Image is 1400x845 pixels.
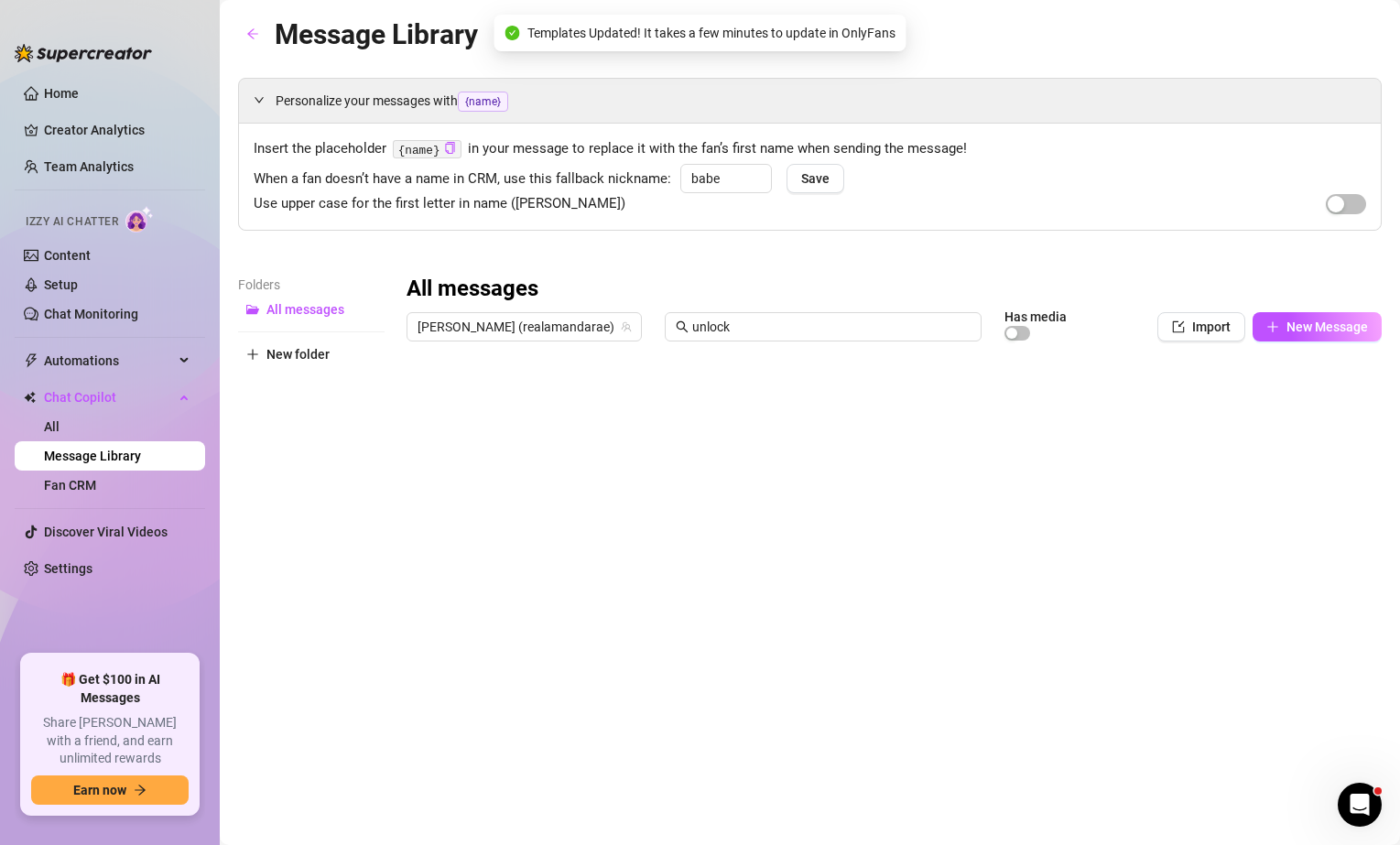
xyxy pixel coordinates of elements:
[1004,311,1067,322] article: Has media
[246,348,259,361] span: plus
[44,346,174,375] span: Automations
[254,168,671,190] span: When a fan doesn’t have a name in CRM, use this fallback nickname:
[44,561,92,576] a: Settings
[266,347,330,362] span: New folder
[254,138,1366,160] span: Insert the placeholder in your message to replace it with the fan’s first name when sending the m...
[266,302,344,317] span: All messages
[692,317,971,337] input: Search messages
[44,307,138,321] a: Chat Monitoring
[26,213,118,231] span: Izzy AI Chatter
[238,295,385,324] button: All messages
[246,27,259,40] span: arrow-left
[444,142,456,154] span: copy
[238,275,385,295] article: Folders
[238,340,385,369] button: New folder
[15,44,152,62] img: logo-BBDzfeDw.svg
[239,79,1381,123] div: Personalize your messages with{name}
[44,277,78,292] a: Setup
[1253,312,1382,341] button: New Message
[276,91,1366,112] span: Personalize your messages with
[44,248,91,263] a: Content
[676,320,689,333] span: search
[407,275,538,304] h3: All messages
[134,784,147,796] span: arrow-right
[44,419,60,434] a: All
[1338,783,1382,827] iframe: Intercom live chat
[1172,320,1185,333] span: import
[31,775,189,805] button: Earn nowarrow-right
[246,303,259,316] span: folder-open
[31,671,189,707] span: 🎁 Get $100 in AI Messages
[44,449,141,463] a: Message Library
[24,391,36,404] img: Chat Copilot
[44,86,79,101] a: Home
[44,115,190,145] a: Creator Analytics
[393,140,461,159] code: {name}
[527,23,895,43] span: Templates Updated! It takes a few minutes to update in OnlyFans
[1192,320,1231,334] span: Import
[801,171,830,186] span: Save
[787,164,844,193] button: Save
[31,714,189,768] span: Share [PERSON_NAME] with a friend, and earn unlimited rewards
[1157,312,1245,341] button: Import
[458,92,508,112] span: {name}
[125,206,154,233] img: AI Chatter
[505,26,520,40] span: check-circle
[44,383,174,412] span: Chat Copilot
[24,353,38,368] span: thunderbolt
[1266,320,1279,333] span: plus
[254,193,625,215] span: Use upper case for the first letter in name ([PERSON_NAME])
[621,321,632,332] span: team
[254,94,265,105] span: expanded
[44,525,168,539] a: Discover Viral Videos
[1286,320,1368,334] span: New Message
[444,142,456,156] button: Click to Copy
[44,159,134,174] a: Team Analytics
[275,13,478,56] article: Message Library
[418,313,631,341] span: Amanda (realamandarae)
[73,783,126,797] span: Earn now
[44,478,96,493] a: Fan CRM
